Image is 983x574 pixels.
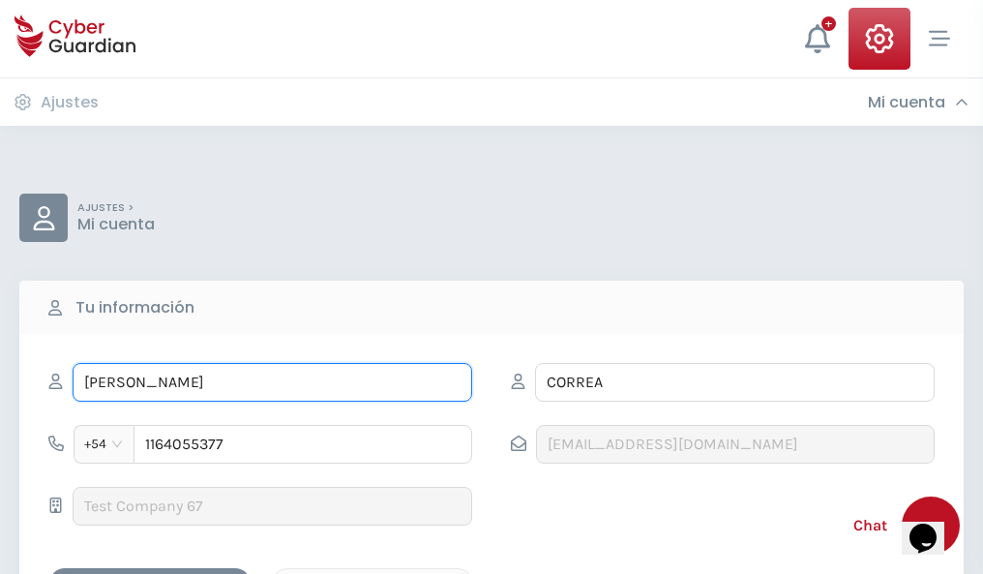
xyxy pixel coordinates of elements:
h3: Mi cuenta [868,93,945,112]
iframe: chat widget [902,497,964,555]
b: Tu información [75,296,194,319]
div: + [821,16,836,31]
p: Mi cuenta [77,215,155,234]
span: Chat [853,514,887,537]
h3: Ajustes [41,93,99,112]
div: Mi cuenta [868,93,968,112]
span: +54 [84,430,124,459]
p: AJUSTES > [77,201,155,215]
